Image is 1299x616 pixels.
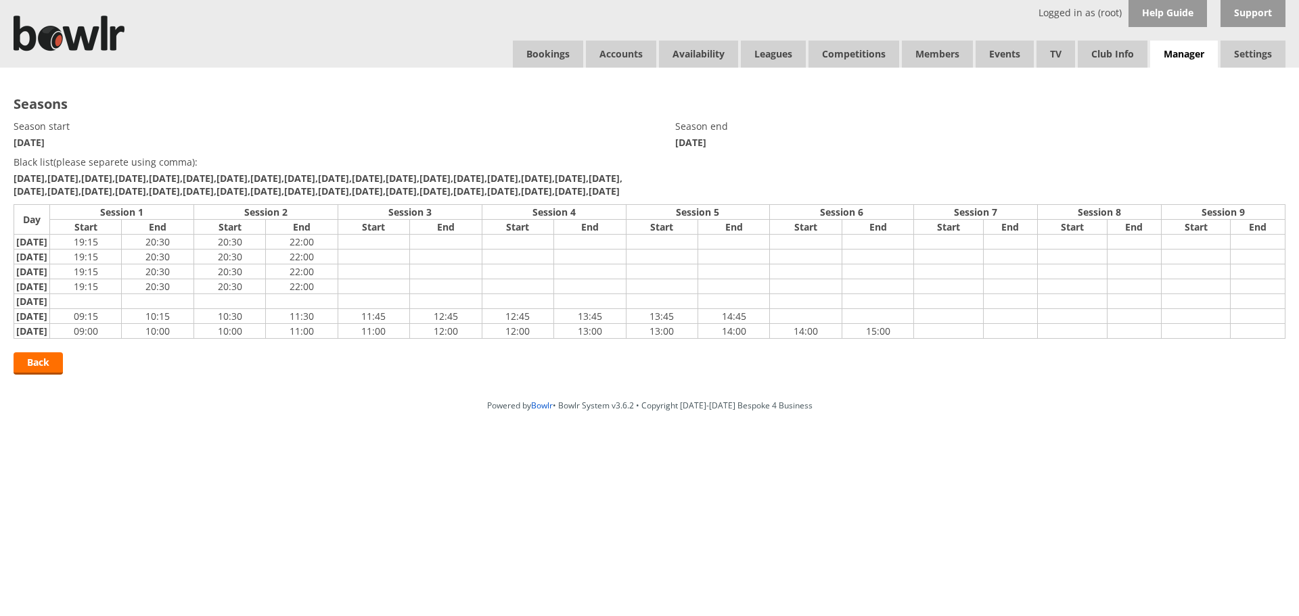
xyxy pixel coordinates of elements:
a: Back [14,352,63,375]
td: 20:30 [193,264,265,279]
a: Events [976,41,1034,68]
strong: [DATE] [16,235,47,248]
span: Accounts [586,41,656,68]
td: 10:00 [193,324,265,339]
td: 20:30 [122,264,193,279]
strong: [DATE] [16,250,47,263]
td: 19:15 [50,279,122,294]
strong: Session 6 [820,206,863,218]
td: 22:00 [266,264,338,279]
strong: Start [1185,220,1208,233]
span: Manager [1150,41,1218,68]
td: 12:45 [482,309,553,324]
td: 10:15 [122,309,193,324]
strong: [DATE] [16,265,47,278]
td: 13:00 [554,324,626,339]
strong: End [1125,220,1143,233]
strong: End [437,220,455,233]
strong: Session 9 [1202,206,1245,218]
td: 19:15 [50,264,122,279]
td: 14:45 [698,309,769,324]
td: 11:00 [338,324,409,339]
strong: Start [506,220,529,233]
strong: [DATE] [14,136,45,149]
a: Club Info [1078,41,1147,68]
td: 20:30 [193,250,265,264]
strong: Start [74,220,97,233]
strong: Session 3 [388,206,432,218]
a: Competitions [808,41,899,68]
td: 14:00 [770,324,842,339]
td: 10:00 [122,324,193,339]
td: 20:30 [122,279,193,294]
td: 20:30 [122,235,193,250]
strong: End [1249,220,1267,233]
td: 12:45 [410,309,482,324]
td: 09:15 [50,309,122,324]
td: 11:30 [266,309,338,324]
td: 19:15 [50,235,122,250]
a: Availability [659,41,738,68]
td: 14:00 [698,324,769,339]
h2: Seasons [14,95,1285,113]
td: 13:00 [626,324,698,339]
td: 11:45 [338,309,409,324]
strong: Start [650,220,673,233]
td: 22:00 [266,250,338,264]
strong: End [581,220,599,233]
strong: Start [362,220,385,233]
strong: Session 7 [954,206,997,218]
td: 22:00 [266,235,338,250]
a: Bowlr [531,400,553,411]
strong: End [1001,220,1019,233]
strong: End [293,220,311,233]
strong: [DATE] [16,280,47,293]
td: 15:00 [842,324,913,339]
strong: [DATE] [16,325,47,337]
td: 10:30 [193,309,265,324]
strong: Session 8 [1078,206,1121,218]
td: 12:00 [410,324,482,339]
td: 13:45 [626,309,698,324]
strong: End [149,220,166,233]
strong: Day [23,213,41,226]
td: 13:45 [554,309,626,324]
strong: Session 5 [676,206,719,218]
span: Members [902,41,973,68]
strong: [DATE],[DATE],[DATE],[DATE],[DATE],[DATE],[DATE],[DATE],[DATE],[DATE],[DATE],[DATE],[DATE],[DATE]... [14,172,622,197]
strong: [DATE] [16,295,47,308]
td: 22:00 [266,279,338,294]
strong: [DATE] [675,136,706,149]
strong: Start [219,220,242,233]
a: Leagues [741,41,806,68]
strong: Session 4 [532,206,576,218]
td: 20:30 [193,235,265,250]
td: 09:00 [50,324,122,339]
td: 12:00 [482,324,553,339]
label: Black list(please separete using comma): [14,156,624,197]
strong: Session 2 [244,206,288,218]
strong: [DATE] [16,310,47,323]
label: Season end [675,120,728,133]
strong: End [869,220,887,233]
a: Bookings [513,41,583,68]
strong: Start [1061,220,1084,233]
span: Powered by • Bowlr System v3.6.2 • Copyright [DATE]-[DATE] Bespoke 4 Business [487,400,813,411]
strong: Start [937,220,960,233]
td: 19:15 [50,250,122,264]
td: 20:30 [122,250,193,264]
span: Settings [1221,41,1285,68]
label: Season start [14,120,70,133]
strong: End [725,220,743,233]
span: TV [1036,41,1075,68]
strong: Session 1 [100,206,143,218]
td: 20:30 [193,279,265,294]
strong: Start [794,220,817,233]
td: 11:00 [266,324,338,339]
